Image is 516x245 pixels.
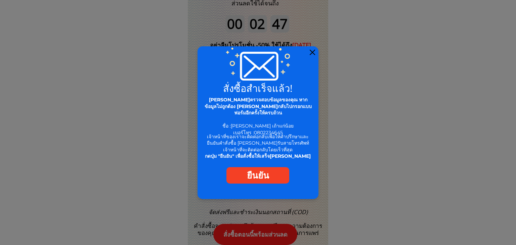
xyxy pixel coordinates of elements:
[203,97,313,136] div: ชื่อ : เบอร์โทร :
[231,123,294,129] span: [PERSON_NAME] เถ้าแก่น้อย
[205,153,311,159] span: กดปุ่ม "ยืนยัน" เพื่อสั่งซื้อให้เสร็จ[PERSON_NAME]
[226,167,289,184] a: ยืนยัน
[202,83,314,93] h2: สั่งซื้อสำเร็จแล้ว!
[205,97,312,116] span: [PERSON_NAME]ตรวจสอบข้อมูลของคุณ หากข้อมูลไม่ถูกต้อง [PERSON_NAME]กลับไปกรอกแบบฟอร์มอีกครั้งให้คร...
[203,134,313,160] div: เจ้าหน้าที่ของเราจะติดต่อกลับเพื่อให้คำปรึกษาและยืนยันคำสั่งซื้อ [PERSON_NAME]รับสายโทรศัพท์ เจ้า...
[254,130,283,136] span: 0802234645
